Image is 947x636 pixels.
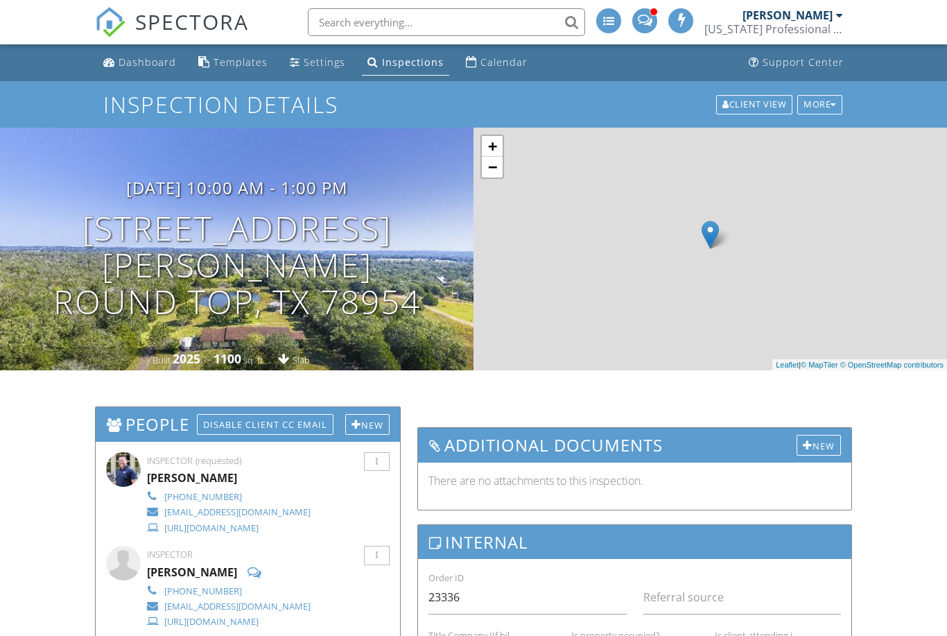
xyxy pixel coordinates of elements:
div: [URL][DOMAIN_NAME] [164,522,259,533]
div: Client View [716,95,792,114]
div: [PERSON_NAME] [147,467,237,488]
div: 1100 [214,350,241,367]
a: Leaflet [776,361,799,369]
img: The Best Home Inspection Software - Spectora [95,7,125,37]
h3: Internal [418,525,851,559]
a: SPECTORA [95,19,249,48]
h3: [DATE] 10:00 am - 1:00 pm [126,178,348,197]
a: Calendar [460,50,533,76]
h3: People [96,407,400,441]
a: Settings [284,50,351,76]
div: New [797,435,841,456]
div: [PERSON_NAME] [147,562,237,583]
span: slab [293,354,310,366]
span: Inspector [147,454,193,467]
div: Templates [214,55,268,69]
div: More [797,95,842,114]
a: Zoom out [482,157,503,178]
div: Calendar [480,55,528,69]
a: Support Center [743,50,849,76]
div: Inspections [382,55,444,69]
h1: Inspection Details [103,92,843,117]
div: [URL][DOMAIN_NAME] [164,616,259,627]
div: Texas Professional Inspections [704,22,843,36]
div: [PHONE_NUMBER] [164,491,242,502]
div: [PERSON_NAME] [742,8,833,22]
div: Settings [304,55,345,69]
div: Support Center [763,55,844,69]
div: New [345,414,390,435]
a: Zoom in [482,136,503,157]
a: [EMAIL_ADDRESS][DOMAIN_NAME] [147,598,311,613]
div: Dashboard [119,55,176,69]
a: [PHONE_NUMBER] [147,488,311,504]
label: Order ID [428,572,464,585]
div: [PHONE_NUMBER] [164,585,242,596]
a: Templates [193,50,273,76]
div: | [772,359,947,371]
div: Disable Client CC Email [197,414,333,435]
input: Search everything... [308,8,585,36]
span: sq. ft. [243,354,265,366]
a: Client View [715,97,796,110]
a: [EMAIL_ADDRESS][DOMAIN_NAME] [147,504,311,519]
a: Dashboard [98,50,182,76]
h3: Additional Documents [418,428,851,462]
div: [EMAIL_ADDRESS][DOMAIN_NAME] [164,506,311,517]
a: [PHONE_NUMBER] [147,583,311,598]
p: There are no attachments to this inspection. [428,473,841,488]
span: SPECTORA [135,7,249,36]
div: [EMAIL_ADDRESS][DOMAIN_NAME] [164,601,311,612]
label: Referral source [643,590,724,605]
span: Built [153,354,171,366]
span: Inspector [147,548,193,560]
a: [URL][DOMAIN_NAME] [147,613,311,628]
a: © OpenStreetMap contributors [840,361,944,369]
a: Inspections [362,50,449,76]
h1: [STREET_ADDRESS][PERSON_NAME] Round Top, TX 78954 [22,210,451,320]
div: 2025 [173,350,200,367]
a: [URL][DOMAIN_NAME] [147,519,311,535]
span: (requested) [196,454,241,467]
a: © MapTiler [801,361,838,369]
